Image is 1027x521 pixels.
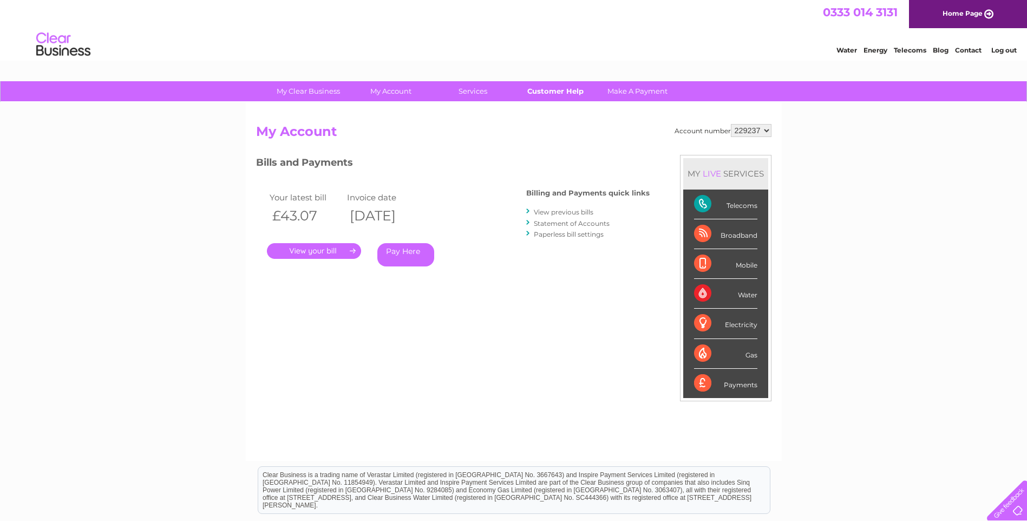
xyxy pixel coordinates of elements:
[346,81,435,101] a: My Account
[933,46,948,54] a: Blog
[991,46,1017,54] a: Log out
[258,6,770,53] div: Clear Business is a trading name of Verastar Limited (registered in [GEOGRAPHIC_DATA] No. 3667643...
[344,190,422,205] td: Invoice date
[264,81,353,101] a: My Clear Business
[511,81,600,101] a: Customer Help
[428,81,518,101] a: Services
[256,124,771,145] h2: My Account
[593,81,682,101] a: Make A Payment
[864,46,887,54] a: Energy
[694,279,757,309] div: Water
[36,28,91,61] img: logo.png
[534,208,593,216] a: View previous bills
[344,205,422,227] th: [DATE]
[683,158,768,189] div: MY SERVICES
[701,168,723,179] div: LIVE
[526,189,650,197] h4: Billing and Payments quick links
[675,124,771,137] div: Account number
[694,219,757,249] div: Broadband
[836,46,857,54] a: Water
[694,369,757,398] div: Payments
[823,5,898,19] a: 0333 014 3131
[694,339,757,369] div: Gas
[955,46,982,54] a: Contact
[267,205,345,227] th: £43.07
[377,243,434,266] a: Pay Here
[694,249,757,279] div: Mobile
[267,190,345,205] td: Your latest bill
[534,219,610,227] a: Statement of Accounts
[694,309,757,338] div: Electricity
[267,243,361,259] a: .
[256,155,650,174] h3: Bills and Payments
[894,46,926,54] a: Telecoms
[694,190,757,219] div: Telecoms
[534,230,604,238] a: Paperless bill settings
